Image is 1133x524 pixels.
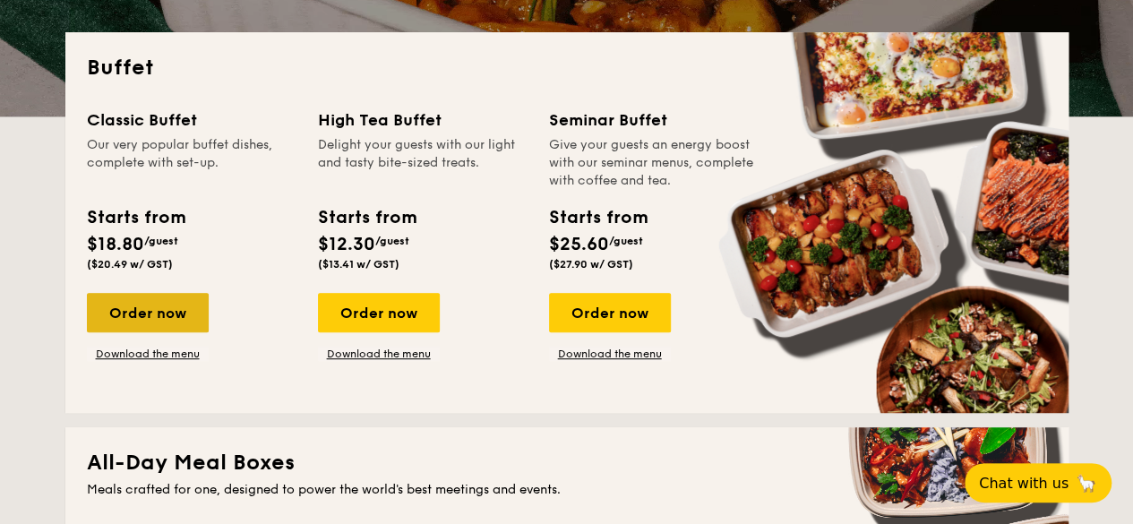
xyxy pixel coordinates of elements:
[549,258,633,271] span: ($27.90 w/ GST)
[1076,473,1097,494] span: 🦙
[979,475,1069,492] span: Chat with us
[87,107,296,133] div: Classic Buffet
[375,235,409,247] span: /guest
[965,463,1112,503] button: Chat with us🦙
[549,293,671,332] div: Order now
[549,234,609,255] span: $25.60
[318,258,399,271] span: ($13.41 w/ GST)
[87,54,1047,82] h2: Buffet
[144,235,178,247] span: /guest
[318,347,440,361] a: Download the menu
[87,449,1047,477] h2: All-Day Meal Boxes
[318,234,375,255] span: $12.30
[609,235,643,247] span: /guest
[87,481,1047,499] div: Meals crafted for one, designed to power the world's best meetings and events.
[549,204,647,231] div: Starts from
[318,204,416,231] div: Starts from
[87,204,185,231] div: Starts from
[549,347,671,361] a: Download the menu
[318,293,440,332] div: Order now
[318,136,528,190] div: Delight your guests with our light and tasty bite-sized treats.
[87,136,296,190] div: Our very popular buffet dishes, complete with set-up.
[87,293,209,332] div: Order now
[87,234,144,255] span: $18.80
[87,258,173,271] span: ($20.49 w/ GST)
[549,107,759,133] div: Seminar Buffet
[87,347,209,361] a: Download the menu
[549,136,759,190] div: Give your guests an energy boost with our seminar menus, complete with coffee and tea.
[318,107,528,133] div: High Tea Buffet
